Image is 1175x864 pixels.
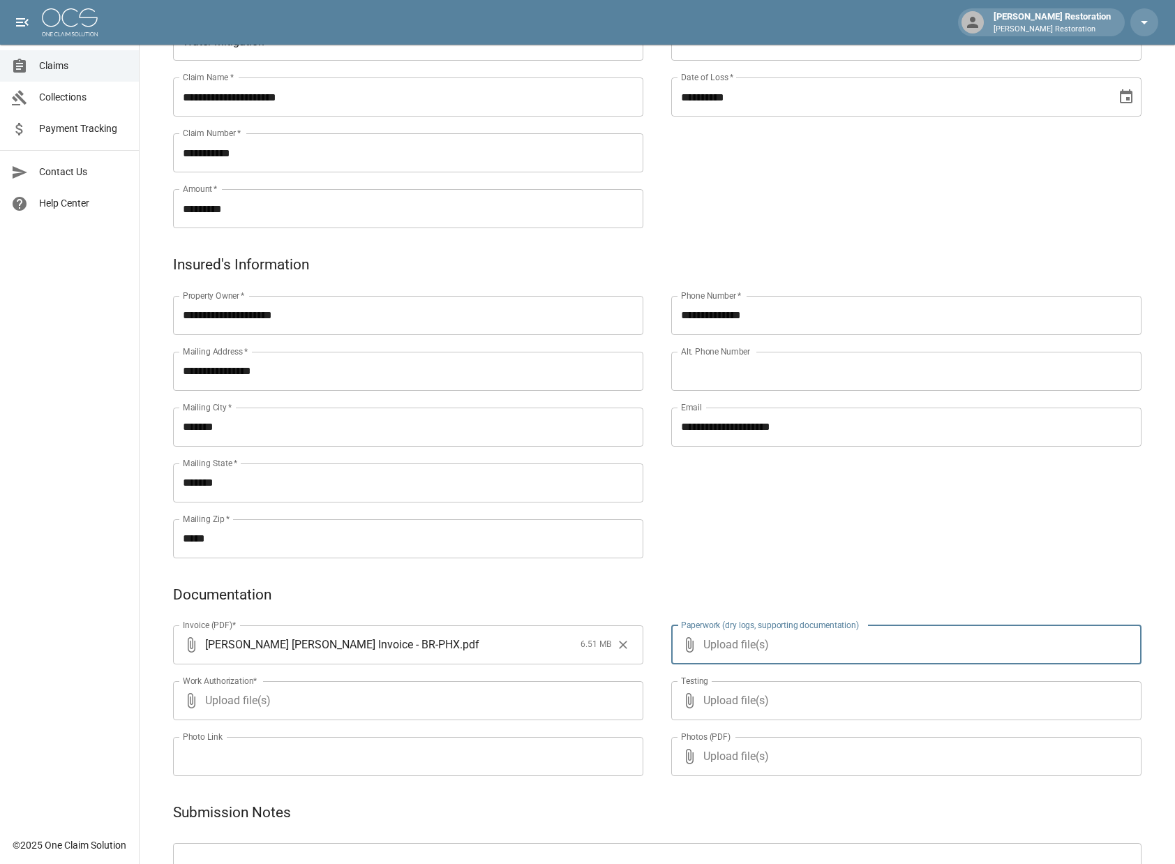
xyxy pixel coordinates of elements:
label: Amount [183,183,218,195]
label: Paperwork (dry logs, supporting documentation) [681,619,859,631]
label: Mailing City [183,401,232,413]
label: Invoice (PDF)* [183,619,237,631]
div: [PERSON_NAME] Restoration [988,10,1116,35]
label: Phone Number [681,290,741,301]
span: Upload file(s) [703,625,1104,664]
label: Property Owner [183,290,245,301]
label: Mailing Zip [183,513,230,525]
label: Mailing Address [183,345,248,357]
span: Claims [39,59,128,73]
span: . pdf [460,636,479,653]
span: Help Center [39,196,128,211]
span: Contact Us [39,165,128,179]
p: [PERSON_NAME] Restoration [994,24,1111,36]
label: Photos (PDF) [681,731,731,743]
img: ocs-logo-white-transparent.png [42,8,98,36]
label: Photo Link [183,731,223,743]
span: Upload file(s) [205,681,606,720]
button: Clear [613,634,634,655]
div: © 2025 One Claim Solution [13,838,126,852]
button: Choose date, selected date is Aug 31, 2025 [1112,83,1140,111]
span: Upload file(s) [703,737,1104,776]
span: Collections [39,90,128,105]
span: Payment Tracking [39,121,128,136]
label: Claim Number [183,127,241,139]
button: open drawer [8,8,36,36]
span: [PERSON_NAME] [PERSON_NAME] Invoice - BR-PHX [205,636,460,653]
label: Mailing State [183,457,237,469]
span: 6.51 MB [581,638,611,652]
label: Date of Loss [681,71,733,83]
label: Alt. Phone Number [681,345,750,357]
label: Claim Name [183,71,234,83]
label: Work Authorization* [183,675,257,687]
label: Testing [681,675,708,687]
label: Email [681,401,702,413]
span: Upload file(s) [703,681,1104,720]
